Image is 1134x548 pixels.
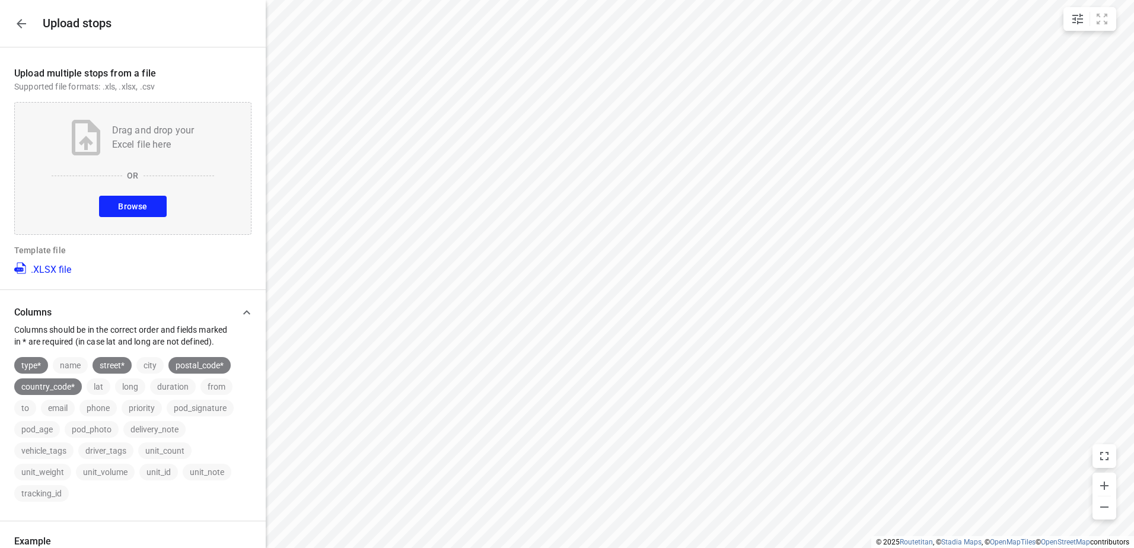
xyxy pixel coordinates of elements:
a: OpenMapTiles [990,538,1036,546]
button: Map settings [1066,7,1090,31]
p: OR [127,170,138,181]
span: tracking_id [14,489,69,498]
p: Drag and drop your Excel file here [112,123,195,152]
span: name [53,361,88,370]
div: ColumnsColumns should be in the correct order and fields marked in * are required (in case lat an... [14,348,251,502]
li: © 2025 , © , © © contributors [876,538,1129,546]
a: Routetitan [900,538,933,546]
img: Upload file [72,120,100,155]
span: long [115,382,145,391]
span: duration [150,382,196,391]
span: unit_note [183,467,231,477]
span: postal_code* [168,361,231,370]
p: Columns should be in the correct order and fields marked in * are required (in case lat and long ... [14,324,235,348]
span: lat [87,382,110,391]
span: email [41,403,75,413]
p: Columns [14,307,235,318]
div: small contained button group [1063,7,1116,31]
span: to [14,403,36,413]
span: pod_photo [65,425,119,434]
span: street* [93,361,132,370]
span: Browse [118,199,147,214]
p: Upload multiple stops from a file [14,66,251,81]
span: unit_id [139,467,178,477]
a: .XLSX file [14,261,71,275]
span: delivery_note [123,425,186,434]
p: Supported file formats: .xls, .xlsx, .csv [14,81,251,93]
h5: Upload stops [43,17,112,30]
a: OpenStreetMap [1041,538,1090,546]
div: ColumnsColumns should be in the correct order and fields marked in * are required (in case lat an... [14,301,251,348]
span: unit_count [138,446,192,455]
span: city [136,361,164,370]
span: type* [14,361,48,370]
a: Stadia Maps [941,538,982,546]
button: Browse [99,196,166,217]
p: Template file [14,244,251,256]
span: unit_weight [14,467,71,477]
span: phone [79,403,117,413]
span: priority [122,403,162,413]
span: pod_signature [167,403,234,413]
span: country_code* [14,382,82,391]
span: vehicle_tags [14,446,74,455]
p: Example [14,536,251,547]
span: driver_tags [78,446,133,455]
span: from [200,382,232,391]
img: XLSX [14,261,28,275]
span: unit_volume [76,467,135,477]
span: pod_age [14,425,60,434]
